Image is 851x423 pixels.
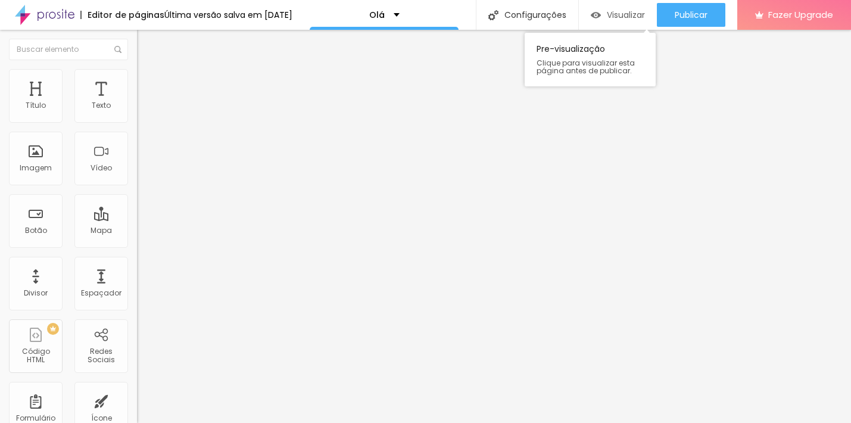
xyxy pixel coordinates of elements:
div: Título [26,101,46,110]
div: Editor de páginas [80,11,164,19]
span: Clique para visualizar esta página antes de publicar. [537,59,644,74]
div: Vídeo [91,164,112,172]
div: Redes Sociais [77,347,124,365]
div: Última versão salva em [DATE] [164,11,292,19]
p: Olá [369,11,385,19]
div: Código HTML [12,347,59,365]
div: Divisor [24,289,48,297]
div: Botão [25,226,47,235]
img: Icone [114,46,121,53]
span: Fazer Upgrade [768,10,833,20]
div: Texto [92,101,111,110]
div: Mapa [91,226,112,235]
button: Publicar [657,3,725,27]
span: Publicar [675,10,707,20]
div: Imagem [20,164,52,172]
button: Visualizar [579,3,657,27]
img: Icone [488,10,498,20]
img: view-1.svg [591,10,601,20]
div: Pre-visualização [525,33,656,86]
div: Espaçador [81,289,121,297]
div: Ícone [91,414,112,422]
iframe: Editor [137,30,851,423]
input: Buscar elemento [9,39,128,60]
div: Formulário [16,414,55,422]
span: Visualizar [607,10,645,20]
